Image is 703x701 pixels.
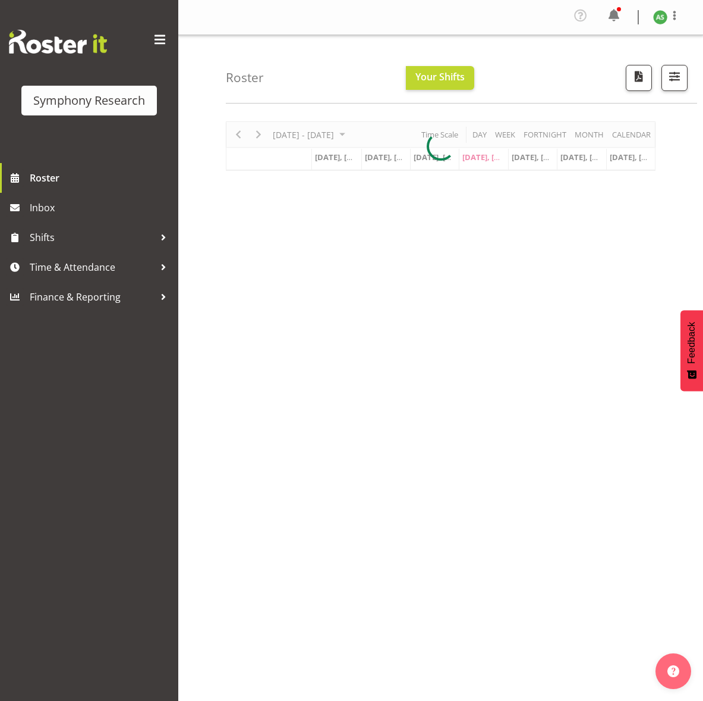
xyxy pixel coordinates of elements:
span: Finance & Reporting [30,288,155,306]
img: ange-steiger11422.jpg [653,10,667,24]
button: Your Shifts [406,66,474,90]
img: Rosterit website logo [9,30,107,54]
span: Roster [30,169,172,187]
span: Shifts [30,229,155,246]
span: Feedback [686,322,697,364]
button: Feedback - Show survey [680,310,703,391]
img: help-xxl-2.png [667,665,679,677]
span: Time & Attendance [30,258,155,276]
span: Your Shifts [415,70,465,83]
h4: Roster [226,71,264,85]
button: Download a PDF of the roster according to the set date range. [626,65,652,91]
div: Symphony Research [33,92,145,109]
button: Filter Shifts [661,65,688,91]
span: Inbox [30,199,172,217]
